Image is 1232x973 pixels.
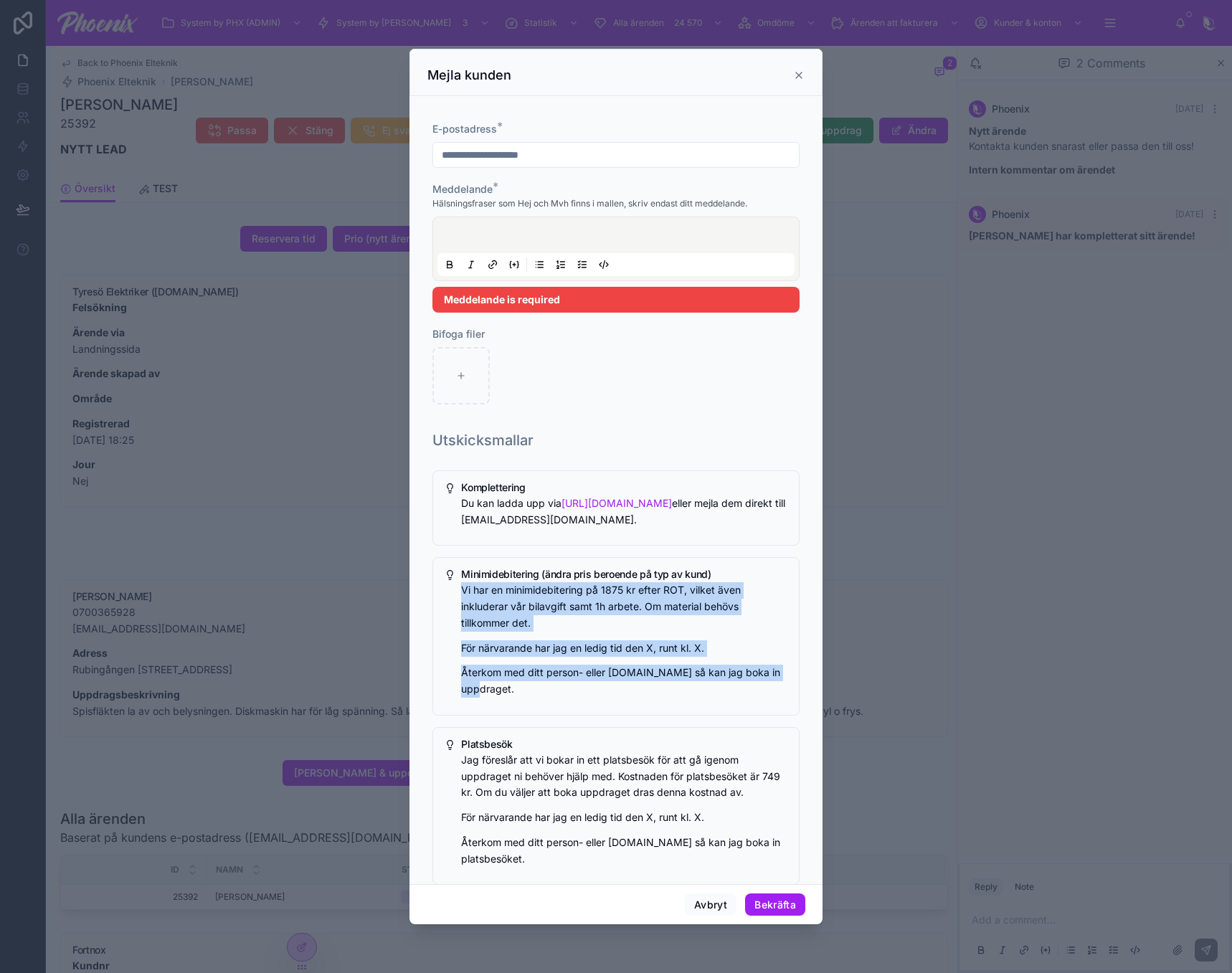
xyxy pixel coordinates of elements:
[561,497,672,509] a: [URL][DOMAIN_NAME]
[461,665,787,698] p: Återkom med ditt person- eller [DOMAIN_NAME] så kan jag boka in uppdraget.
[432,123,497,135] span: E-postadress
[432,430,534,450] h1: Utskicksmallar
[461,495,787,528] div: Du kan ladda upp via https://form.jotform.com/230148519894364?ID=25392 eller mejla dem direkt til...
[461,640,787,657] p: För närvarande har jag en ledig tid den X, runt kl. X.
[432,198,747,209] span: Hälsningsfraser som Hej och Mvh finns i mallen, skriv endast ditt meddelande.
[461,569,787,579] h5: Minimidebitering (ändra pris beroende på typ av kund)
[432,328,485,340] span: Bifoga filer
[461,835,787,868] p: Återkom med ditt person- eller [DOMAIN_NAME] så kan jag boka in platsbesöket.
[432,287,800,313] div: Meddelande is required
[685,893,736,916] button: Avbryt
[461,582,787,698] div: Vi har en minimidebitering på 1875 kr efter ROT, vilket även inkluderar vår bilavgift samt 1h arb...
[461,582,787,631] p: Vi har en minimidebitering på 1875 kr efter ROT, vilket även inkluderar vår bilavgift samt 1h arb...
[427,67,511,84] h3: Mejla kunden
[461,739,787,749] h5: Platsbesök
[461,752,787,868] div: Jag föreslår att vi bokar in ett platsbesök för att gå igenom uppdraget ni behöver hjälp med. Kos...
[432,183,493,195] span: Meddelande
[461,810,787,826] p: För närvarande har jag en ledig tid den X, runt kl. X.
[461,483,787,493] h5: Komplettering
[461,495,787,528] p: Du kan ladda upp via eller mejla dem direkt till [EMAIL_ADDRESS][DOMAIN_NAME].
[745,893,805,916] button: Bekräfta
[461,752,787,801] p: Jag föreslår att vi bokar in ett platsbesök för att gå igenom uppdraget ni behöver hjälp med. Kos...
